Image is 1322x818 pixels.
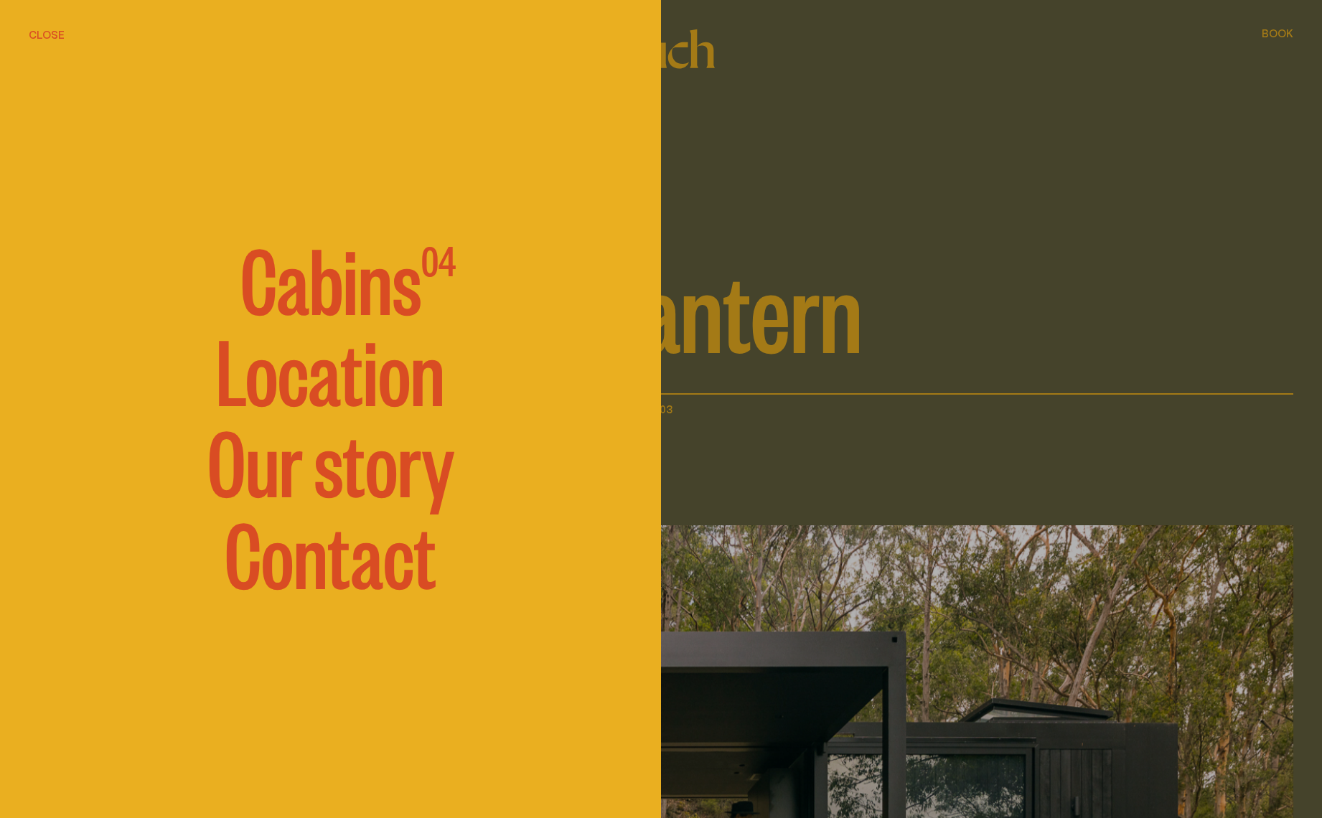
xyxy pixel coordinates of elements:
[207,416,454,502] a: Our story
[240,234,421,320] span: Cabins
[225,507,436,593] a: Contact
[206,234,456,320] a: Cabins 04
[29,26,65,43] button: hide menu
[421,234,456,320] span: 04
[216,325,445,411] a: Location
